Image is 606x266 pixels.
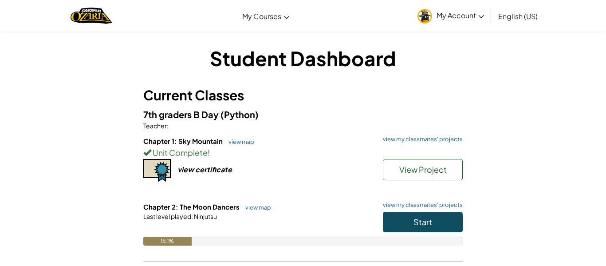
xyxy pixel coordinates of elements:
[494,4,542,28] a: English (US)
[143,122,167,130] span: Teacher
[177,165,232,174] div: view certificate
[143,165,232,174] a: view certificate
[238,4,294,28] a: My Courses
[399,164,447,175] span: View Project
[151,147,208,158] span: Unit Complete
[143,44,463,72] h1: Student Dashboard
[191,212,193,220] span: :
[378,136,463,142] a: view my classmates' projects
[143,159,171,182] img: certificate-icon.png
[193,212,217,220] span: Ninjutsu
[242,12,281,21] span: My Courses
[143,212,191,220] span: Last level played
[143,202,241,211] span: Chapter 2: The Moon Dancers
[413,217,432,227] span: Start
[437,11,484,20] span: My Account
[143,109,220,120] span: 7th graders B Day
[224,138,254,145] a: view map
[208,147,210,158] span: !
[143,85,463,105] h3: Current Classes
[220,109,259,120] span: (Python)
[378,202,463,208] a: view my classmates' projects
[417,9,432,24] img: avatar
[167,122,169,130] span: :
[71,7,112,25] img: Home
[143,237,192,246] div: 15.1%
[143,137,224,145] span: Chapter 1: Sky Mountain
[71,7,112,25] a: Ozaria by CodeCombat logo
[498,12,538,21] span: English (US)
[413,2,488,30] a: My Account
[241,204,271,211] a: view map
[383,212,463,232] button: Start
[383,159,463,180] button: View Project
